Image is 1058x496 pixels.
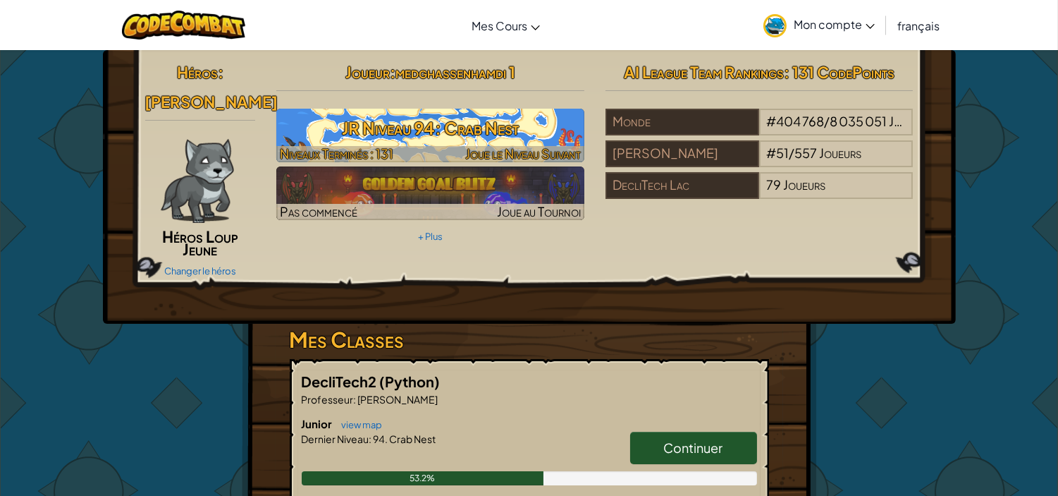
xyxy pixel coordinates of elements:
[664,440,723,456] span: Continuer
[345,62,390,82] span: Joueur
[276,109,584,162] a: Joue le Niveau Suivant
[605,122,914,138] a: Monde#404 768/8 035 051Joueurs
[794,17,875,32] span: Mon compte
[763,14,787,37] img: avatar
[122,11,245,40] img: CodeCombat logo
[177,62,218,82] span: Héros
[766,176,781,193] span: 79
[418,231,443,242] a: + Plus
[276,109,584,162] img: JR Niveau 94: Crab Nest
[889,113,931,129] span: Joueurs
[302,417,335,430] span: Junior
[395,62,515,82] span: medghassenhamdi 1
[766,145,776,161] span: #
[276,167,584,220] a: Pas commencéJoue au Tournoi
[794,145,817,161] span: 557
[218,62,223,82] span: :
[302,373,380,390] span: DecliTech2
[776,113,824,129] span: 404 768
[465,145,581,162] span: Joue le Niveau Suivant
[161,138,233,223] img: wolf-pup-paper-doll.png
[290,324,769,356] h3: Mes Classes
[605,186,914,202] a: DecliTech Lac79Joueurs
[276,112,584,144] h3: JR Niveau 94: Crab Nest
[388,433,436,445] span: Crab Nest
[776,145,789,161] span: 51
[302,393,354,406] span: Professeur
[354,393,357,406] span: :
[605,172,759,199] div: DecliTech Lac
[164,265,236,277] a: Changer le héros
[783,176,825,193] span: Joueurs
[897,18,940,33] span: français
[335,419,383,430] a: view map
[390,62,395,82] span: :
[756,3,882,47] a: Mon compte
[784,62,894,82] span: : 131 CodePoints
[162,226,238,259] span: Héros Loup Jeune
[302,471,544,485] div: 53.2%
[819,145,861,161] span: Joueurs
[276,167,584,220] img: Golden Goal
[280,203,357,219] span: Pas commencé
[369,433,372,445] span: :
[280,145,393,162] span: Niveaux Terminés : 131
[789,145,794,161] span: /
[465,6,547,44] a: Mes Cours
[766,113,776,129] span: #
[380,373,441,390] span: (Python)
[605,109,759,135] div: Monde
[372,433,388,445] span: 94.
[497,203,581,219] span: Joue au Tournoi
[824,113,830,129] span: /
[145,92,278,111] span: [PERSON_NAME]
[624,62,784,82] span: AI League Team Rankings
[890,6,947,44] a: français
[357,393,438,406] span: [PERSON_NAME]
[605,140,759,167] div: [PERSON_NAME]
[302,433,369,445] span: Dernier Niveau
[472,18,527,33] span: Mes Cours
[830,113,887,129] span: 8 035 051
[605,154,914,170] a: [PERSON_NAME]#51/557Joueurs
